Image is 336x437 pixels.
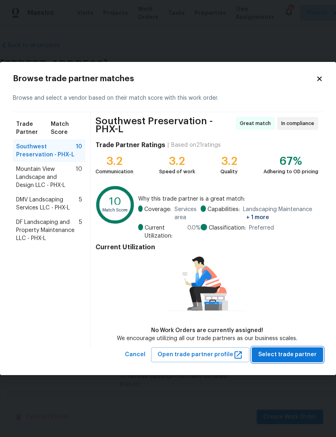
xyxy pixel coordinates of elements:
[16,218,79,242] span: DF Landscaping and Property Maintenance LLC - PHX-L
[281,119,317,127] span: In compliance
[158,350,243,360] span: Open trade partner profile
[165,141,171,149] div: |
[13,84,323,112] div: Browse and select a vendor based on their match score with this work order.
[95,117,233,133] span: Southwest Preservation - PHX-L
[122,347,149,362] button: Cancel
[240,119,274,127] span: Great match
[79,196,82,212] span: 5
[249,224,274,232] span: Preferred
[79,218,82,242] span: 5
[151,347,249,362] button: Open trade partner profile
[102,208,128,212] text: Match Score
[246,215,269,220] span: + 1 more
[144,205,171,222] span: Coverage:
[76,143,82,159] span: 10
[252,347,323,362] button: Select trade partner
[51,120,82,136] span: Match Score
[207,205,240,222] span: Capabilities:
[258,350,317,360] span: Select trade partner
[117,326,297,334] div: No Work Orders are currently assigned!
[76,165,82,189] span: 10
[174,205,201,222] span: Services area
[125,350,145,360] span: Cancel
[95,157,133,165] div: 3.2
[16,120,51,136] span: Trade Partner
[95,168,133,176] div: Communication
[95,141,165,149] h4: Trade Partner Ratings
[13,75,316,83] h2: Browse trade partner matches
[263,168,318,176] div: Adhering to OD pricing
[95,243,318,251] h4: Current Utilization
[138,195,318,203] span: Why this trade partner is a great match:
[220,157,238,165] div: 3.2
[159,168,195,176] div: Speed of work
[16,143,76,159] span: Southwest Preservation - PHX-L
[159,157,195,165] div: 3.2
[220,168,238,176] div: Quality
[145,224,184,240] span: Current Utilization:
[171,141,221,149] div: Based on 21 ratings
[117,334,297,343] div: We encourage utilizing all our trade partners as our business scales.
[16,165,76,189] span: Mountain View Landscape and Design LLC - PHX-L
[263,157,318,165] div: 67%
[209,224,246,232] span: Classification:
[16,196,79,212] span: DMV Landscaping Services LLC - PHX-L
[187,224,201,240] span: 0.0 %
[243,205,318,222] span: Landscaping Maintenance
[109,196,121,207] text: 10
